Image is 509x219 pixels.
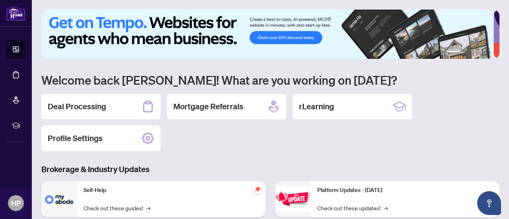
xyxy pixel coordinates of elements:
h2: Profile Settings [48,133,103,144]
span: → [384,203,388,212]
button: 1 [447,51,460,54]
button: 3 [469,51,472,54]
button: Open asap [477,191,501,215]
h1: Welcome back [PERSON_NAME]! What are you working on [DATE]? [41,72,499,87]
a: Check out these updates!→ [317,203,388,212]
h2: rLearning [299,101,334,112]
button: 5 [482,51,485,54]
h3: Brokerage & Industry Updates [41,164,499,175]
img: logo [6,6,25,21]
button: 6 [488,51,492,54]
span: HP [11,198,21,209]
img: Platform Updates - June 23, 2025 [275,186,311,211]
p: Platform Updates - [DATE] [317,186,493,195]
button: 4 [476,51,479,54]
span: pushpin [253,184,262,194]
p: Self-Help [84,186,259,195]
img: Slide 0 [41,10,493,59]
h2: Mortgage Referrals [173,101,243,112]
img: Self-Help [41,181,77,217]
span: → [146,203,150,212]
h2: Deal Processing [48,101,106,112]
a: Check out these guides!→ [84,203,150,212]
button: 2 [463,51,466,54]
